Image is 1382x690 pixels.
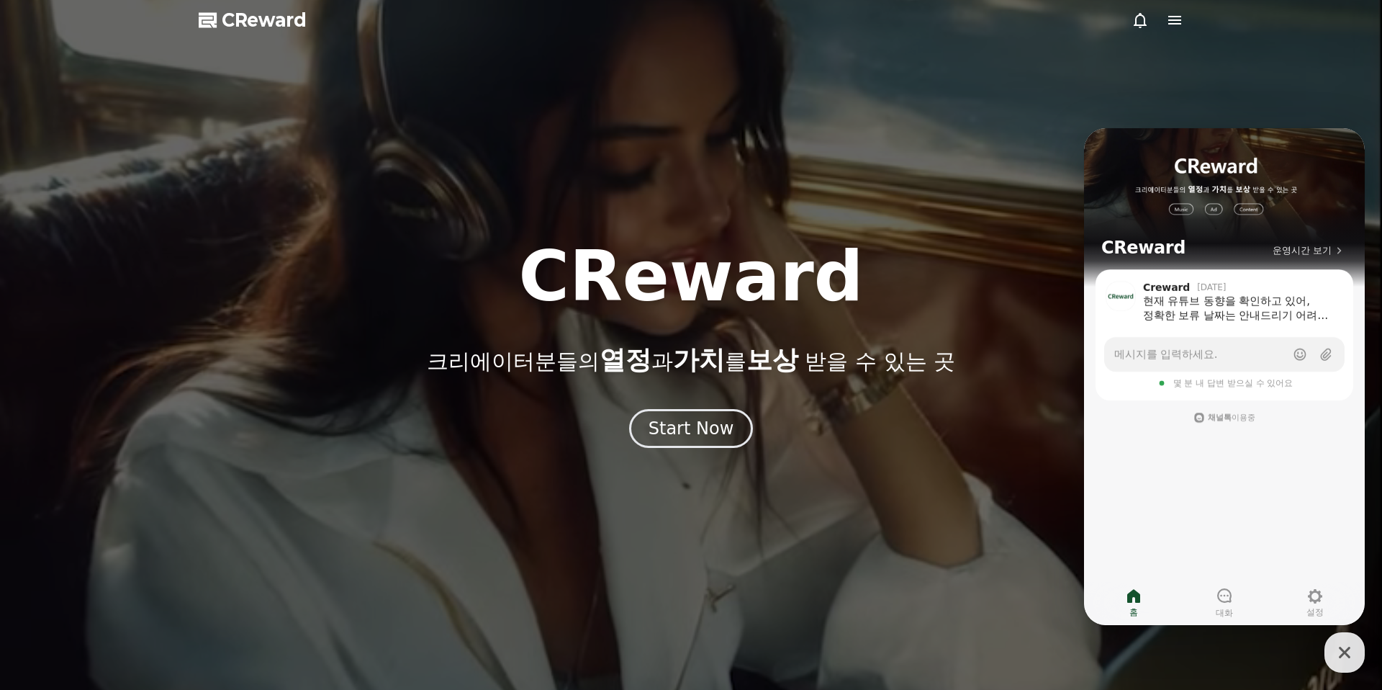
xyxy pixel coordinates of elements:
span: CReward [222,9,307,32]
span: 보상 [746,345,798,375]
h1: CReward [518,242,863,311]
span: 가치 [673,345,725,375]
p: 크리에이터분들의 과 를 받을 수 있는 곳 [427,346,955,375]
iframe: Channel chat [1084,128,1365,625]
a: CReward [199,9,307,32]
div: Start Now [649,417,734,440]
span: 열정 [600,345,651,375]
a: Start Now [629,424,754,437]
button: Start Now [629,409,754,448]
